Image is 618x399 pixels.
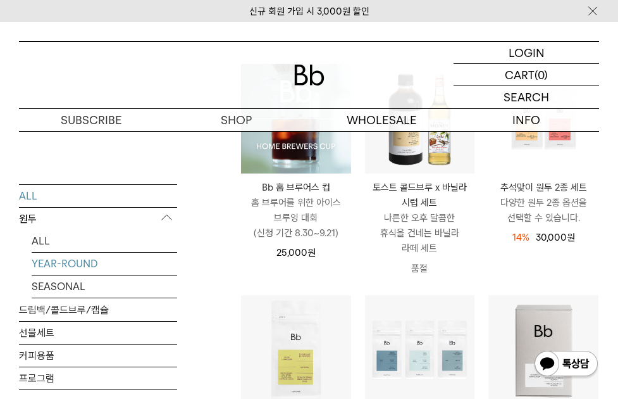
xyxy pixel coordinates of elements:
a: SEASONAL [32,275,177,297]
a: LOGIN [454,42,599,64]
a: Bb 홈 브루어스 컵 홈 브루어를 위한 아이스 브루잉 대회(신청 기간 8.30~9.21) [241,180,351,241]
span: 25,000 [276,247,316,258]
p: Bb 홈 브루어스 컵 [241,180,351,195]
p: 추석맞이 원두 2종 세트 [488,180,598,195]
p: 다양한 원두 2종 옵션을 선택할 수 있습니다. [488,195,598,225]
p: WHOLESALE [309,109,454,131]
a: 토스트 콜드브루 x 바닐라 시럽 세트 나른한 오후 달콤한 휴식을 건네는 바닐라 라떼 세트 [365,180,475,256]
span: 원 [567,232,575,243]
div: 14% [512,230,529,245]
p: 토스트 콜드브루 x 바닐라 시럽 세트 [365,180,475,210]
a: 추석맞이 원두 2종 세트 다양한 원두 2종 옵션을 선택할 수 있습니다. [488,180,598,225]
p: CART [505,64,535,85]
a: 신규 회원 가입 시 3,000원 할인 [249,6,369,17]
a: 선물세트 [19,321,177,343]
a: CART (0) [454,64,599,86]
p: LOGIN [509,42,545,63]
a: YEAR-ROUND [32,252,177,274]
a: SUBSCRIBE [19,109,164,131]
a: ALL [19,184,177,206]
p: INFO [454,109,599,131]
a: SHOP [164,109,309,131]
img: 로고 [294,65,324,85]
a: 드립백/콜드브루/캡슐 [19,298,177,320]
a: ALL [32,229,177,251]
p: (0) [535,64,548,85]
p: SEARCH [504,86,549,108]
a: 커피용품 [19,344,177,366]
img: 카카오톡 채널 1:1 채팅 버튼 [533,350,599,380]
span: 원 [307,247,316,258]
p: 나른한 오후 달콤한 휴식을 건네는 바닐라 라떼 세트 [365,210,475,256]
p: 품절 [365,256,475,281]
span: 30,000 [536,232,575,243]
p: 원두 [19,207,177,230]
p: 홈 브루어를 위한 아이스 브루잉 대회 (신청 기간 8.30~9.21) [241,195,351,241]
a: 프로그램 [19,367,177,389]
